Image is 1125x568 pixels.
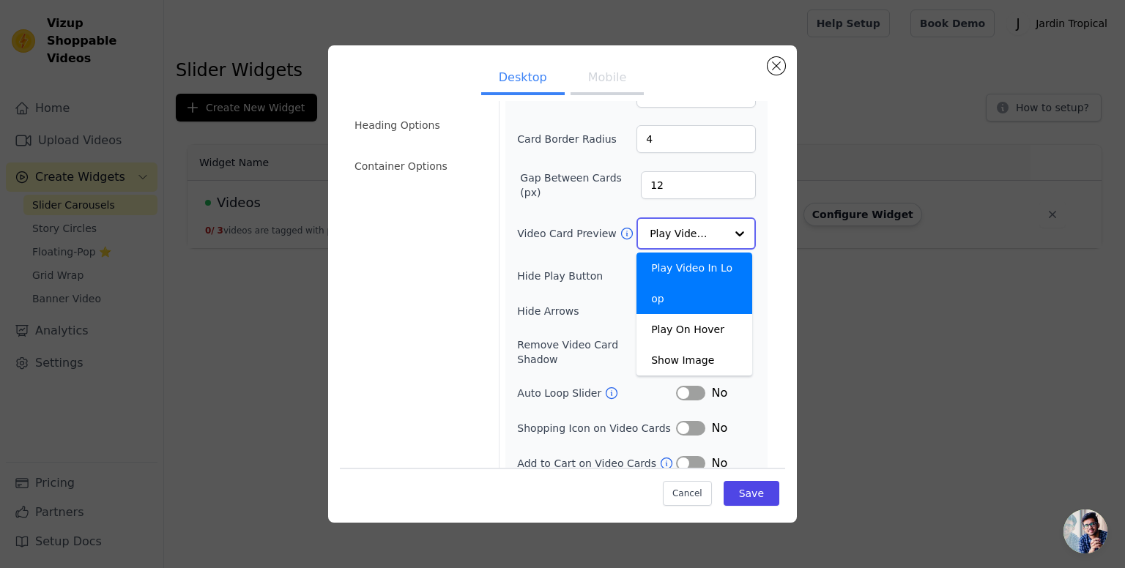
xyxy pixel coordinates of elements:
label: Hide Play Button [517,269,676,283]
span: No [711,384,727,402]
label: Video Card Preview [517,226,619,241]
li: Container Options [346,152,490,181]
button: Close modal [768,57,785,75]
li: Heading Options [346,111,490,140]
div: Play Video In Loop [636,253,752,314]
label: Remove Video Card Shadow [517,337,661,367]
label: Hide Arrows [517,304,676,318]
label: Gap Between Cards (px) [520,171,641,200]
div: Play On Hover [636,314,752,345]
span: No [711,455,727,472]
a: Open chat [1063,509,1107,553]
button: Save [724,480,779,505]
label: Add to Cart on Video Cards [517,456,659,471]
span: No [711,419,727,437]
label: Shopping Icon on Video Cards [517,421,676,436]
label: Auto Loop Slider [517,386,604,400]
button: Desktop [481,63,565,95]
div: Show Image [636,345,752,375]
button: Mobile [571,63,644,95]
label: Card Border Radius [517,132,617,146]
button: Cancel [663,480,712,505]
